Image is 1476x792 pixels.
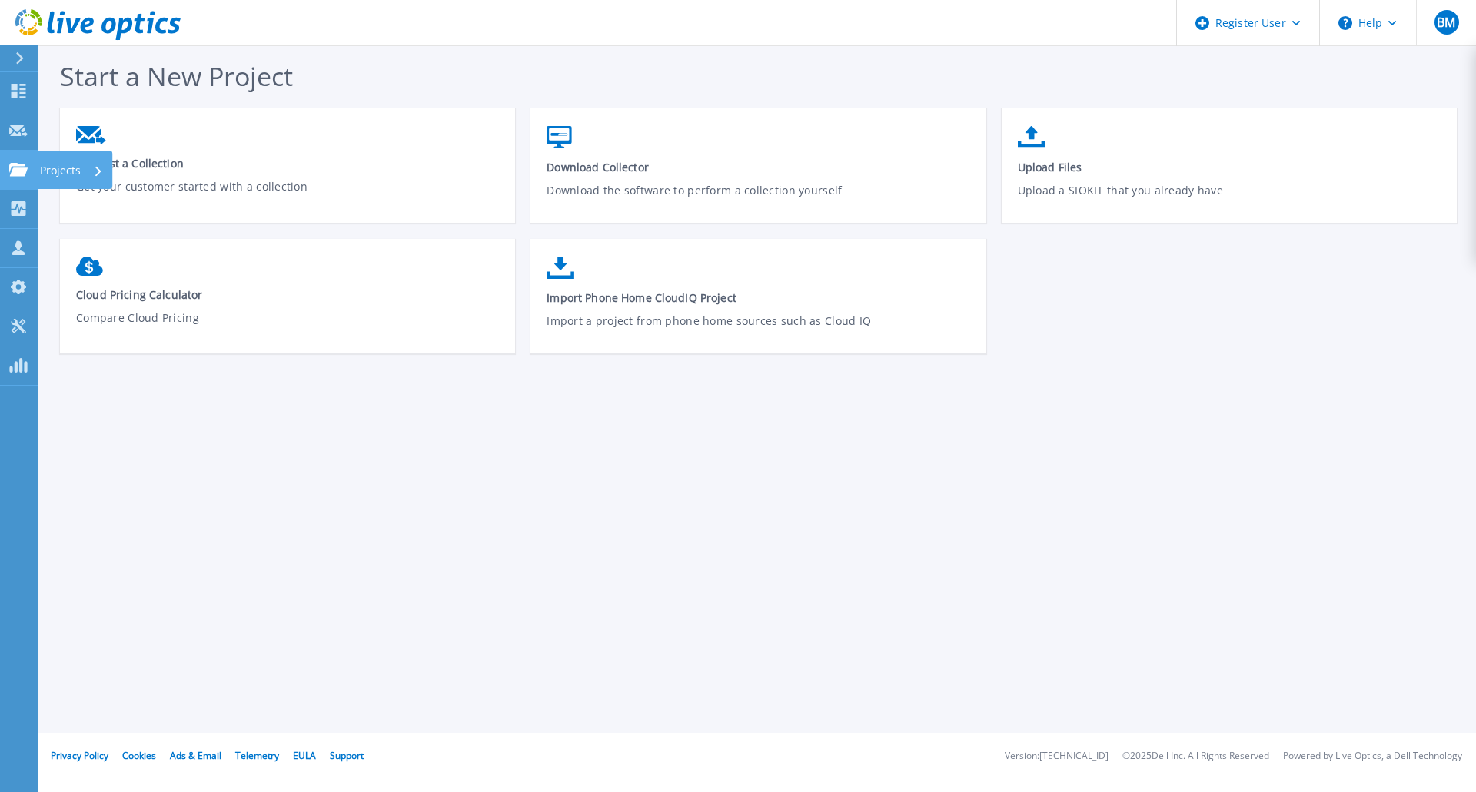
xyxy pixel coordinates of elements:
a: Ads & Email [170,749,221,762]
span: Import Phone Home CloudIQ Project [547,290,970,305]
span: Cloud Pricing Calculator [76,287,500,302]
p: Download the software to perform a collection yourself [547,182,970,217]
span: Request a Collection [76,156,500,171]
a: Cloud Pricing CalculatorCompare Cloud Pricing [60,249,515,356]
p: Get your customer started with a collection [76,178,500,214]
a: Request a CollectionGet your customer started with a collection [60,118,515,224]
a: Download CollectorDownload the software to perform a collection yourself [530,118,986,228]
a: Privacy Policy [51,749,108,762]
p: Projects [40,151,81,191]
p: Compare Cloud Pricing [76,310,500,345]
span: BM [1437,16,1455,28]
a: Cookies [122,749,156,762]
li: © 2025 Dell Inc. All Rights Reserved [1122,751,1269,761]
a: Upload FilesUpload a SIOKIT that you already have [1002,118,1457,228]
p: Import a project from phone home sources such as Cloud IQ [547,313,970,348]
span: Download Collector [547,160,970,174]
li: Powered by Live Optics, a Dell Technology [1283,751,1462,761]
a: Support [330,749,364,762]
p: Upload a SIOKIT that you already have [1018,182,1441,217]
a: Telemetry [235,749,279,762]
a: EULA [293,749,316,762]
li: Version: [TECHNICAL_ID] [1005,751,1109,761]
span: Start a New Project [60,58,293,94]
span: Upload Files [1018,160,1441,174]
